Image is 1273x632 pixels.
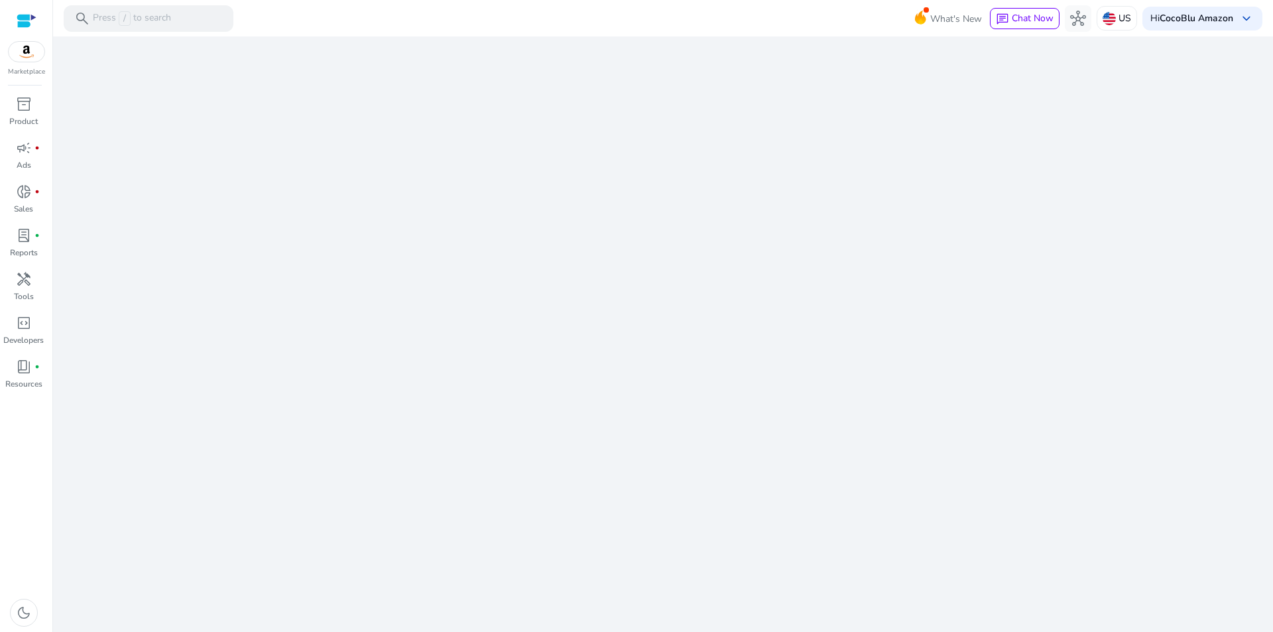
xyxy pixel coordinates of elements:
[1119,7,1131,30] p: US
[16,359,32,375] span: book_4
[990,8,1060,29] button: chatChat Now
[16,96,32,112] span: inventory_2
[10,247,38,259] p: Reports
[16,315,32,331] span: code_blocks
[34,364,40,369] span: fiber_manual_record
[1150,14,1233,23] p: Hi
[9,42,44,62] img: amazon.svg
[119,11,131,26] span: /
[93,11,171,26] p: Press to search
[1103,12,1116,25] img: us.svg
[16,184,32,200] span: donut_small
[16,227,32,243] span: lab_profile
[1012,12,1054,25] span: Chat Now
[34,145,40,151] span: fiber_manual_record
[16,140,32,156] span: campaign
[1160,12,1233,25] b: CocoBlu Amazon
[5,378,42,390] p: Resources
[9,115,38,127] p: Product
[8,67,45,77] p: Marketplace
[1070,11,1086,27] span: hub
[34,189,40,194] span: fiber_manual_record
[3,334,44,346] p: Developers
[1239,11,1254,27] span: keyboard_arrow_down
[996,13,1009,26] span: chat
[17,159,31,171] p: Ads
[14,203,33,215] p: Sales
[16,271,32,287] span: handyman
[74,11,90,27] span: search
[34,233,40,238] span: fiber_manual_record
[930,7,982,31] span: What's New
[16,605,32,621] span: dark_mode
[14,290,34,302] p: Tools
[1065,5,1091,32] button: hub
